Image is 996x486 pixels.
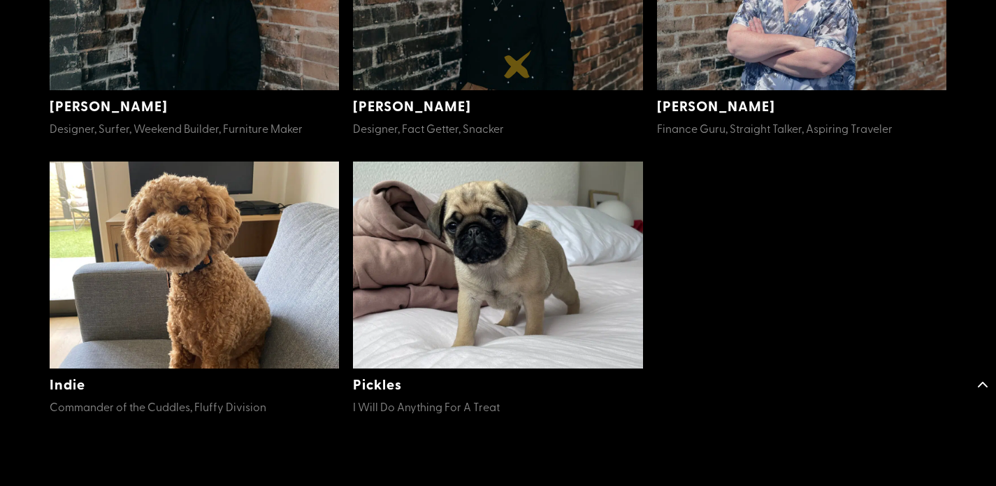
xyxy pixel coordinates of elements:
span: Finance Guru, Straight Talker, Aspiring Traveler [657,120,893,136]
span: I Will Do Anything For A Treat [353,399,500,414]
img: Pickles [353,162,642,368]
a: [PERSON_NAME] [657,96,775,115]
span: Designer, Surfer, Weekend Builder, Furniture Maker [50,120,303,136]
a: [PERSON_NAME] [353,96,471,115]
a: [PERSON_NAME] [50,96,168,115]
img: Indie [50,162,339,368]
a: Indie [50,374,85,394]
iframe: Brevo live chat [940,430,982,472]
span: Commander of the Cuddles, Fluffy Division [50,399,266,414]
a: Pickles [353,374,402,394]
span: Designer, Fact Getter, Snacker [353,120,504,136]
